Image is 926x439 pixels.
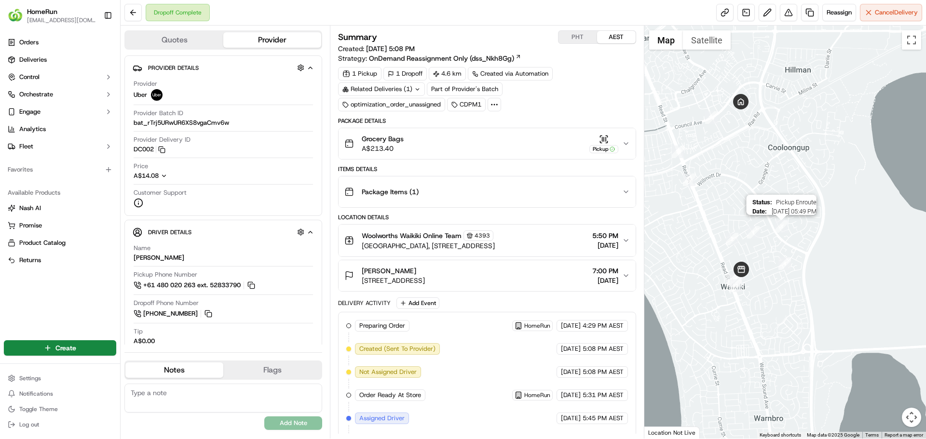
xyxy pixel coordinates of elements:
[134,253,184,262] div: [PERSON_NAME]
[27,16,96,24] button: [EMAIL_ADDRESS][DOMAIN_NAME]
[148,228,191,236] span: Driver Details
[134,280,257,291] a: +61 480 020 263 ext. 52833790
[134,119,229,127] span: bat_rTrj5URwUR6XS8vgaCmv6w
[902,30,921,50] button: Toggle fullscreen view
[366,44,415,53] span: [DATE] 5:08 PM
[19,221,42,230] span: Promise
[55,343,76,353] span: Create
[27,7,57,16] span: HomeRun
[4,87,116,102] button: Orchestrate
[134,109,183,118] span: Provider Batch ID
[359,345,436,353] span: Created (Sent To Provider)
[589,134,618,153] button: Pickup
[143,309,198,318] span: [PHONE_NUMBER]
[339,128,635,159] button: Grocery BagsA$213.40Pickup
[339,260,635,291] button: [PERSON_NAME][STREET_ADDRESS]7:00 PM[DATE]
[4,4,100,27] button: HomeRunHomeRun[EMAIL_ADDRESS][DOMAIN_NAME]
[19,55,47,64] span: Deliveries
[338,44,415,53] span: Created:
[134,308,214,319] a: [PHONE_NUMBER]
[647,426,679,439] a: Open this area in Google Maps (opens a new window)
[19,239,66,247] span: Product Catalog
[10,141,17,148] div: 📗
[125,362,223,378] button: Notes
[4,121,116,137] a: Analytics
[362,266,416,276] span: [PERSON_NAME]
[33,102,122,109] div: We're available if you need us!
[19,125,46,133] span: Analytics
[672,146,684,158] div: 13
[822,4,856,21] button: Reassign
[383,67,427,80] div: 1 Dropoff
[726,233,738,245] div: 2
[4,139,116,154] button: Fleet
[96,163,117,171] span: Pylon
[134,91,147,99] span: Uber
[148,64,199,72] span: Provider Details
[4,402,116,416] button: Toggle Theme
[338,299,391,307] div: Delivery Activity
[143,281,241,290] span: +61 480 020 263 ext. 52833790
[134,244,150,253] span: Name
[561,321,581,330] span: [DATE]
[134,80,157,88] span: Provider
[338,82,425,96] div: Related Deliveries (1)
[4,218,116,233] button: Promise
[860,4,922,21] button: CancelDelivery
[133,60,314,76] button: Provider Details
[359,368,417,376] span: Not Assigned Driver
[8,221,112,230] a: Promise
[19,390,53,398] span: Notifications
[362,231,462,240] span: Woolworths Waikiki Online Team
[729,279,742,292] div: 11
[760,432,801,439] button: Keyboard shortcuts
[583,321,624,330] span: 4:29 PM AEST
[561,391,581,399] span: [DATE]
[223,32,321,48] button: Provider
[396,297,439,309] button: Add Event
[8,8,23,23] img: HomeRun
[19,107,41,116] span: Engage
[134,337,155,346] div: A$0.00
[592,266,618,276] span: 7:00 PM
[644,426,700,439] div: Location Not Live
[752,199,772,206] span: Status :
[4,162,116,177] div: Favorites
[583,391,624,399] span: 5:31 PM AEST
[4,340,116,356] button: Create
[429,67,466,80] div: 4.6 km
[561,368,581,376] span: [DATE]
[8,256,112,265] a: Returns
[865,432,879,438] a: Terms (opens in new tab)
[82,141,89,148] div: 💻
[78,136,159,153] a: 💻API Documentation
[875,8,918,17] span: Cancel Delivery
[19,38,39,47] span: Orders
[223,362,321,378] button: Flags
[468,67,553,80] a: Created via Automation
[902,408,921,427] button: Map camera controls
[134,299,199,307] span: Dropoff Phone Number
[164,95,176,106] button: Start new chat
[19,73,40,81] span: Control
[339,176,635,207] button: Package Items (1)
[359,414,405,423] span: Assigned Driver
[8,239,112,247] a: Product Catalog
[705,111,718,124] div: 14
[683,30,731,50] button: Show satellite imagery
[807,432,859,438] span: Map data ©2025 Google
[447,98,486,111] div: CDPM1
[19,374,41,382] span: Settings
[338,117,636,125] div: Package Details
[33,92,158,102] div: Start new chat
[338,165,636,173] div: Items Details
[4,253,116,268] button: Returns
[125,32,223,48] button: Quotes
[338,67,381,80] div: 1 Pickup
[726,274,739,286] div: 10
[19,256,41,265] span: Returns
[524,322,550,330] span: HomeRun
